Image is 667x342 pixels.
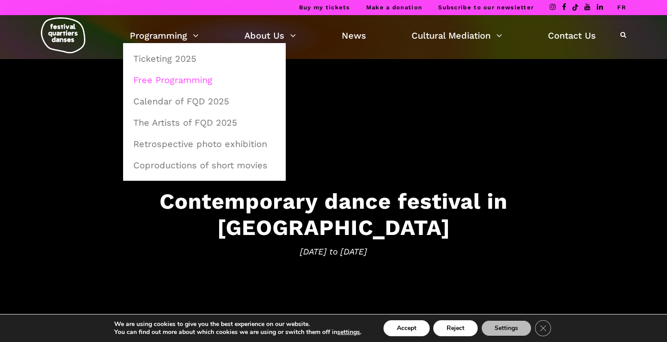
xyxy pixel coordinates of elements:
[617,4,626,11] a: FR
[128,155,281,175] a: Coproductions of short movies
[128,91,281,111] a: Calendar of FQD 2025
[128,48,281,69] a: Ticketing 2025
[411,28,502,43] a: Cultural Mediation
[535,320,551,336] button: Close GDPR Cookie Banner
[337,328,360,336] button: settings
[41,17,85,53] img: logo-fqd-med
[383,320,430,336] button: Accept
[128,70,281,90] a: Free Programming
[299,4,350,11] a: Buy my tickets
[342,28,366,43] a: News
[58,245,609,258] span: [DATE] to [DATE]
[114,328,361,336] p: You can find out more about which cookies we are using or switch them off in .
[114,320,361,328] p: We are using cookies to give you the best experience on our website.
[366,4,423,11] a: Make a donation
[438,4,534,11] a: Subscribe to our newsletter
[128,112,281,133] a: The Artists of FQD 2025
[130,28,199,43] a: Programming
[433,320,478,336] button: Reject
[481,320,531,336] button: Settings
[58,188,609,241] h3: Contemporary dance festival in [GEOGRAPHIC_DATA]
[128,134,281,154] a: Retrospective photo exhibition
[244,28,296,43] a: About Us
[548,28,596,43] a: Contact Us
